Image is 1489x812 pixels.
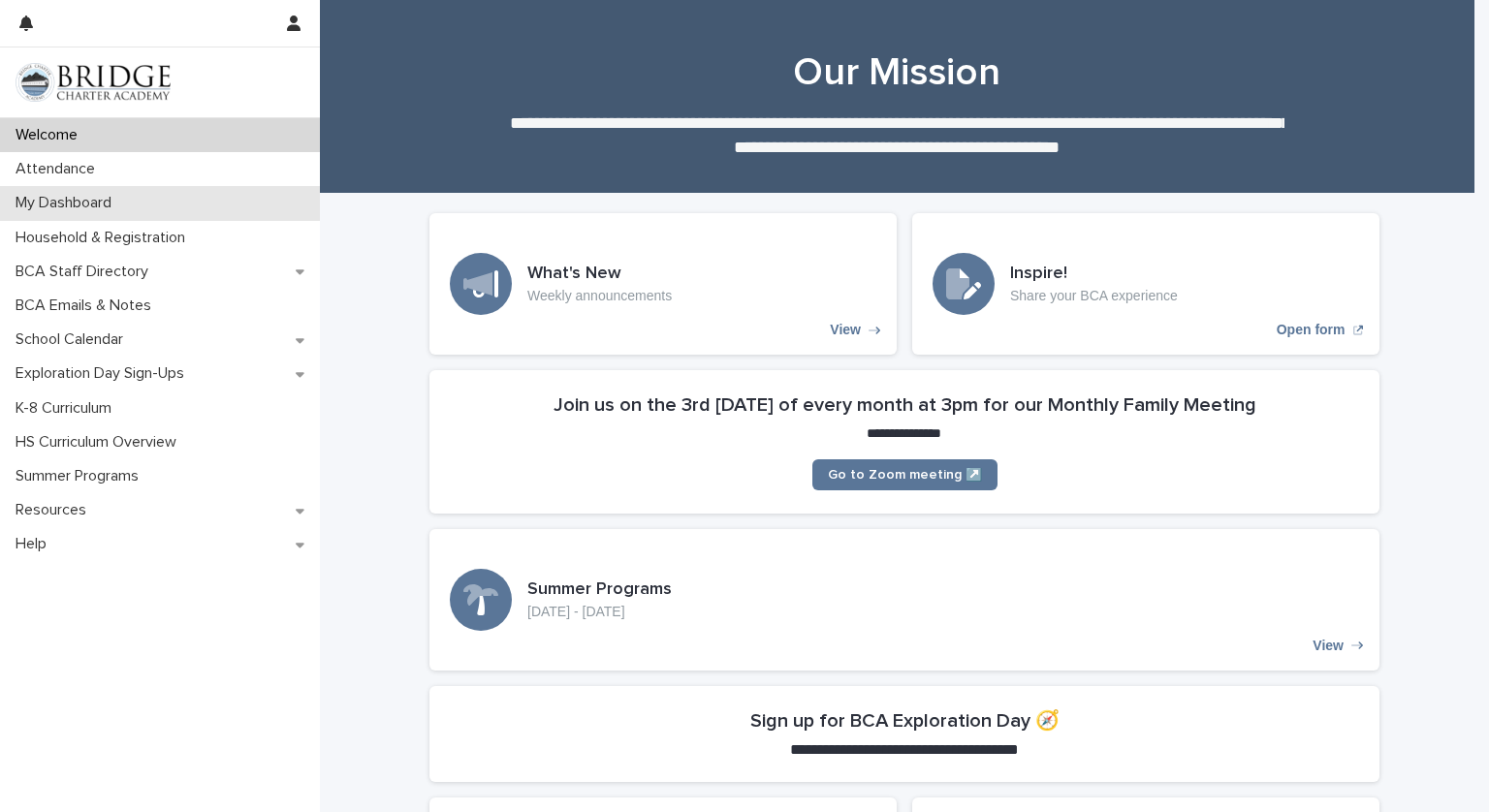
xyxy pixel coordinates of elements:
a: View [429,529,1379,671]
p: HS Curriculum Overview [8,433,192,452]
span: Go to Zoom meeting ↗️ [828,468,982,482]
h3: Inspire! [1010,264,1178,285]
p: Help [8,535,62,553]
p: Weekly announcements [527,288,672,304]
p: View [830,322,861,338]
img: V1C1m3IdTEidaUdm9Hs0 [16,63,171,102]
p: Exploration Day Sign-Ups [8,364,200,383]
a: Open form [912,213,1379,355]
p: Attendance [8,160,111,178]
p: K-8 Curriculum [8,399,127,418]
h3: What's New [527,264,672,285]
p: BCA Staff Directory [8,263,164,281]
p: My Dashboard [8,194,127,212]
h1: Our Mission [422,49,1372,96]
a: Go to Zoom meeting ↗️ [812,459,998,490]
h3: Summer Programs [527,579,672,601]
p: Household & Registration [8,229,201,247]
h2: Join us on the 3rd [DATE] of every month at 3pm for our Monthly Family Meeting [554,393,1256,417]
p: View [1313,638,1344,654]
p: BCA Emails & Notes [8,297,167,315]
p: [DATE] - [DATE] [527,604,672,620]
p: Resources [8,501,102,519]
h2: Sign up for BCA Exploration Day 🧭 [750,709,1060,733]
p: Share your BCA experience [1010,288,1178,304]
p: Summer Programs [8,467,154,485]
p: Open form [1277,322,1346,338]
p: Welcome [8,126,93,144]
p: School Calendar [8,330,139,349]
a: View [429,213,897,355]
